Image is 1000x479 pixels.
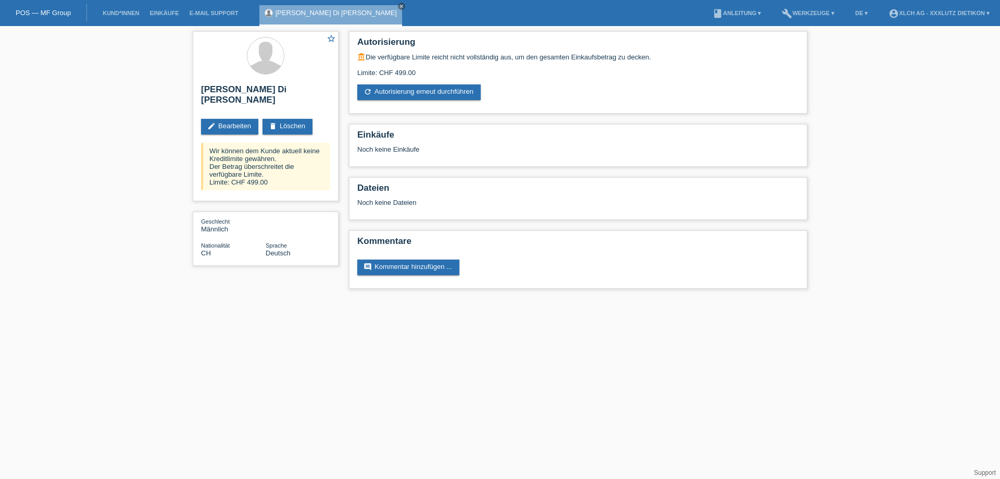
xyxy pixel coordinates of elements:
[201,143,330,190] div: Wir können dem Kunde aktuell keine Kreditlimite gewähren. Der Betrag überschreitet die verfügbare...
[357,84,481,100] a: refreshAutorisierung erneut durchführen
[184,10,244,16] a: E-Mail Support
[398,3,405,10] a: close
[327,34,336,45] a: star_border
[712,8,723,19] i: book
[364,88,372,96] i: refresh
[207,122,216,130] i: edit
[144,10,184,16] a: Einkäufe
[327,34,336,43] i: star_border
[364,263,372,271] i: comment
[357,53,799,61] div: Die verfügbare Limite reicht nicht vollständig aus, um den gesamten Einkaufsbetrag zu decken.
[357,236,799,252] h2: Kommentare
[201,242,230,249] span: Nationalität
[276,9,397,17] a: [PERSON_NAME] Di [PERSON_NAME]
[357,260,459,275] a: commentKommentar hinzufügen ...
[782,8,792,19] i: build
[889,8,899,19] i: account_circle
[357,130,799,145] h2: Einkäufe
[262,119,312,134] a: deleteLöschen
[357,145,799,161] div: Noch keine Einkäufe
[269,122,277,130] i: delete
[266,242,287,249] span: Sprache
[357,199,676,206] div: Noch keine Dateien
[16,9,71,17] a: POS — MF Group
[850,10,873,16] a: DE ▾
[201,217,266,233] div: Männlich
[777,10,840,16] a: buildWerkzeuge ▾
[201,249,211,257] span: Schweiz
[97,10,144,16] a: Kund*innen
[974,469,996,476] a: Support
[883,10,995,16] a: account_circleXLCH AG - XXXLutz Dietikon ▾
[357,53,366,61] i: account_balance
[201,119,258,134] a: editBearbeiten
[201,218,230,225] span: Geschlecht
[357,61,799,77] div: Limite: CHF 499.00
[357,183,799,199] h2: Dateien
[201,84,330,110] h2: [PERSON_NAME] Di [PERSON_NAME]
[266,249,291,257] span: Deutsch
[399,4,404,9] i: close
[357,37,799,53] h2: Autorisierung
[707,10,766,16] a: bookAnleitung ▾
